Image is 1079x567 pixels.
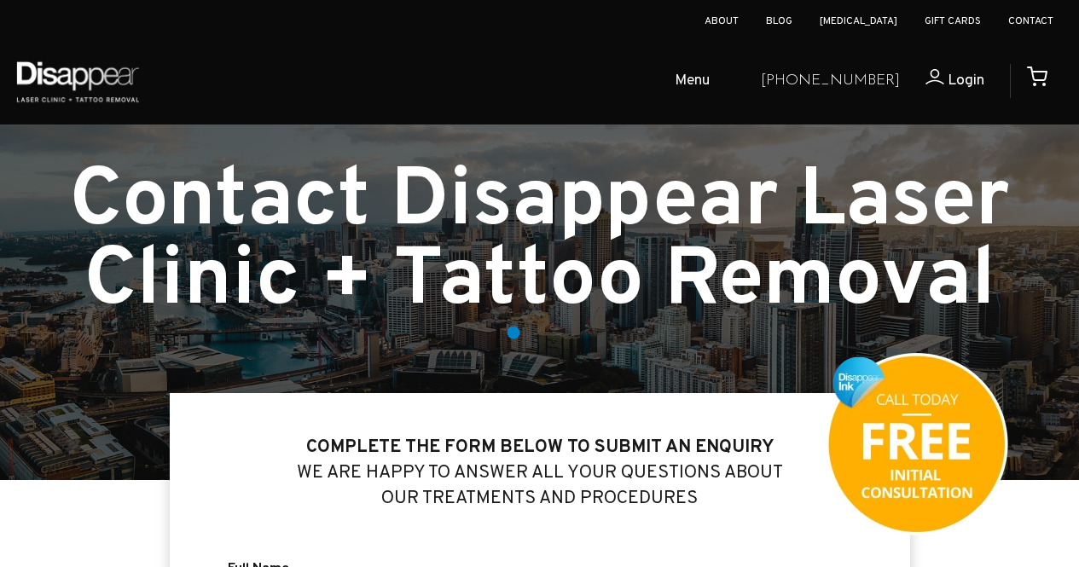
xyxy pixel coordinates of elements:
[306,436,774,459] strong: Complete the form below to submit an enquiry
[761,69,900,94] a: [PHONE_NUMBER]
[297,436,783,510] big: We are happy to answer all your questions about our treatments and Procedures
[675,69,710,94] span: Menu
[13,51,142,112] img: Disappear - Laser Clinic and Tattoo Removal Services in Sydney, Australia
[155,55,747,109] ul: Open Mobile Menu
[705,14,739,28] a: About
[925,14,981,28] a: Gift Cards
[900,69,984,94] a: Login
[948,71,984,90] span: Login
[615,55,747,109] a: Menu
[1008,14,1053,28] a: Contact
[820,14,897,28] a: [MEDICAL_DATA]
[825,352,1009,536] img: Free consultation badge
[766,14,792,28] a: Blog
[14,164,1065,322] h1: Contact Disappear Laser Clinic + Tattoo Removal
